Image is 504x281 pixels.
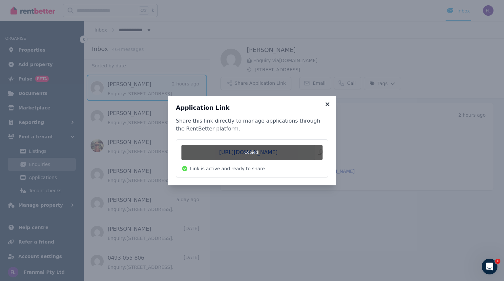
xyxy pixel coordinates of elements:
span: Copied! [181,145,323,160]
p: Share this link directly to manage applications through the RentBetter platform. [176,117,328,133]
span: 1 [495,259,500,264]
button: [URL][DOMAIN_NAME]Copied! [181,145,323,160]
iframe: Intercom live chat [482,259,497,274]
h3: Application Link [176,104,328,112]
span: Link is active and ready to share [190,165,265,172]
